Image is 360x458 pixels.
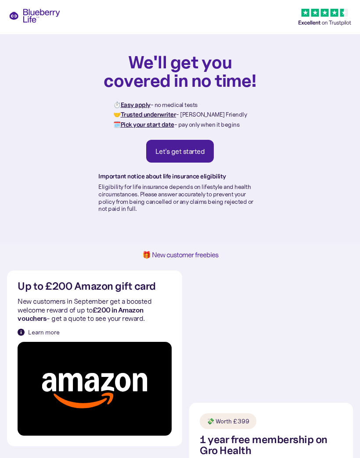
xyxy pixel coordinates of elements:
[113,100,247,129] p: ⏱️ - no medical tests 🤝 - [PERSON_NAME] Friendly 🗓️ - pay only when it begins
[14,251,346,259] h1: 🎁 New customer freebies
[103,53,257,89] h1: We'll get you covered in no time!
[18,305,144,323] strong: £200 in Amazon vouchers
[121,101,151,109] strong: Easy apply
[28,328,60,337] div: Learn more
[121,121,174,128] strong: Pick your start date
[18,281,156,292] h2: Up to £200 Amazon gift card
[146,140,214,163] a: Let's get started
[121,110,176,118] strong: Trusted underwriter
[98,183,262,213] p: Eligibility for life insurance depends on lifestyle and health circumstances. Please answer accur...
[207,417,249,426] div: 💸 Worth £399
[18,297,172,323] p: New customers in September get a boosted welcome reward of up to - get a quote to see your reward.
[98,172,226,180] strong: Important notice about life insurance eligibility
[200,434,342,456] h2: 1 year free membership on Gro Health
[155,147,205,156] div: Let's get started
[18,328,60,337] a: Learn more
